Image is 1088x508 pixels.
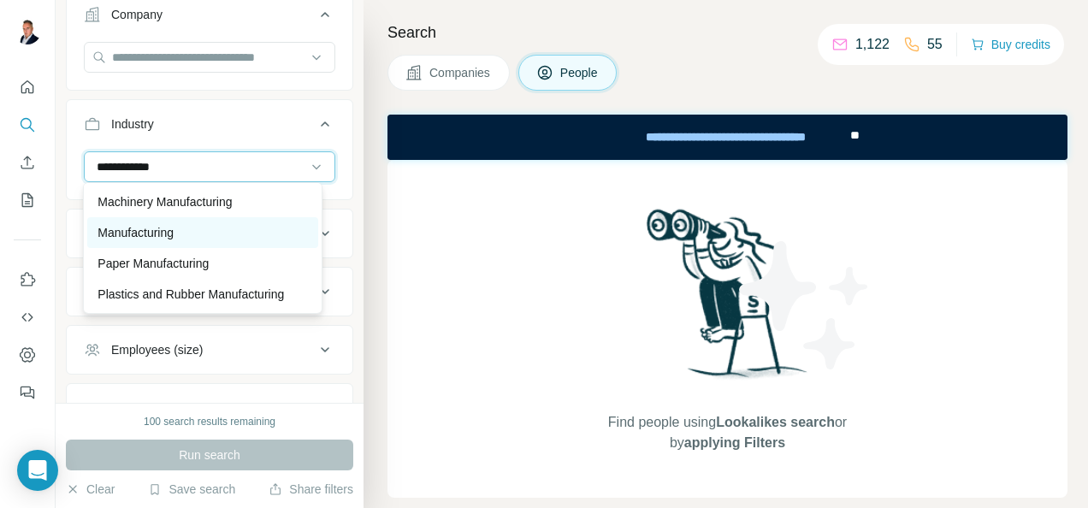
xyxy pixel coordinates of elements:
[590,412,864,453] span: Find people using or by
[98,193,232,210] p: Machinery Manufacturing
[111,341,203,358] div: Employees (size)
[98,286,284,303] p: Plastics and Rubber Manufacturing
[387,21,1067,44] h4: Search
[14,185,41,216] button: My lists
[67,329,352,370] button: Employees (size)
[14,377,41,408] button: Feedback
[17,450,58,491] div: Open Intercom Messenger
[560,64,600,81] span: People
[855,34,890,55] p: 1,122
[14,340,41,370] button: Dashboard
[14,72,41,103] button: Quick start
[728,228,882,382] img: Surfe Illustration - Stars
[111,6,163,23] div: Company
[111,115,154,133] div: Industry
[98,224,174,241] p: Manufacturing
[67,103,352,151] button: Industry
[111,399,181,416] div: Technologies
[14,147,41,178] button: Enrich CSV
[387,115,1067,160] iframe: Banner
[639,204,817,395] img: Surfe Illustration - Woman searching with binoculars
[716,415,835,429] span: Lookalikes search
[148,481,235,498] button: Save search
[14,264,41,295] button: Use Surfe on LinkedIn
[98,255,209,272] p: Paper Manufacturing
[14,109,41,140] button: Search
[927,34,943,55] p: 55
[269,481,353,498] button: Share filters
[67,387,352,428] button: Technologies
[971,32,1050,56] button: Buy credits
[67,271,352,312] button: Annual revenue ($)
[429,64,492,81] span: Companies
[66,481,115,498] button: Clear
[684,435,785,450] span: applying Filters
[14,302,41,333] button: Use Surfe API
[144,414,275,429] div: 100 search results remaining
[67,213,352,254] button: HQ location
[14,17,41,44] img: Avatar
